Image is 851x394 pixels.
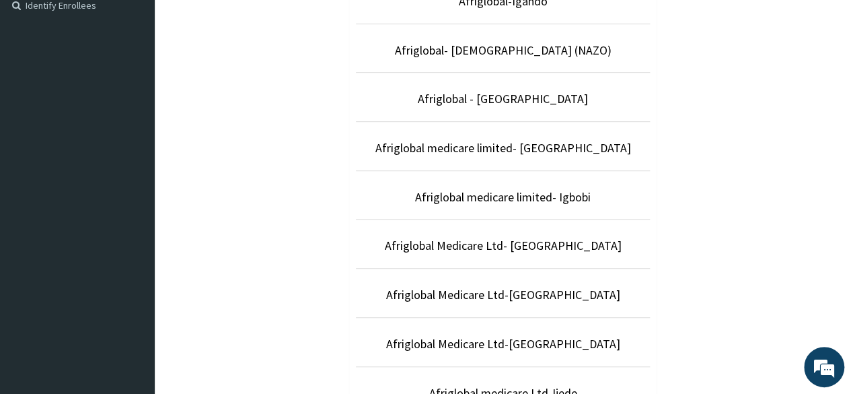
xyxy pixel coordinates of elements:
[395,42,612,58] a: Afriglobal- [DEMOGRAPHIC_DATA] (NAZO)
[415,189,591,205] a: Afriglobal medicare limited- Igbobi
[386,336,620,352] a: Afriglobal Medicare Ltd-[GEOGRAPHIC_DATA]
[385,238,622,253] a: Afriglobal Medicare Ltd- [GEOGRAPHIC_DATA]
[375,140,631,156] a: Afriglobal medicare limited- [GEOGRAPHIC_DATA]
[418,91,588,106] a: Afriglobal - [GEOGRAPHIC_DATA]
[386,287,620,302] a: Afriglobal Medicare Ltd-[GEOGRAPHIC_DATA]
